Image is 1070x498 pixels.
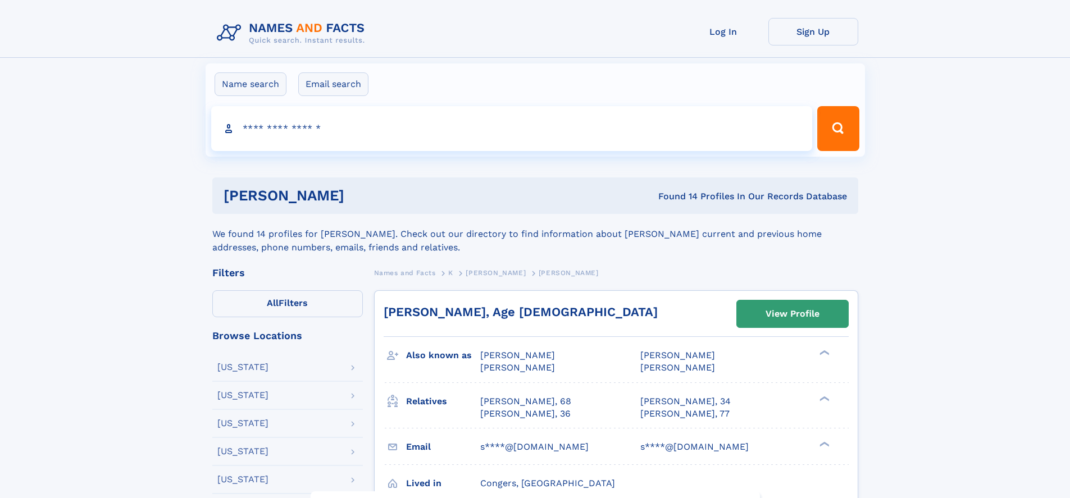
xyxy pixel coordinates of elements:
[406,392,480,411] h3: Relatives
[640,395,731,408] a: [PERSON_NAME], 34
[212,290,363,317] label: Filters
[480,478,615,488] span: Congers, [GEOGRAPHIC_DATA]
[298,72,368,96] label: Email search
[466,266,526,280] a: [PERSON_NAME]
[640,362,715,373] span: [PERSON_NAME]
[384,305,658,319] a: [PERSON_NAME], Age [DEMOGRAPHIC_DATA]
[539,269,599,277] span: [PERSON_NAME]
[212,18,374,48] img: Logo Names and Facts
[480,350,555,360] span: [PERSON_NAME]
[817,440,830,447] div: ❯
[406,437,480,456] h3: Email
[406,346,480,365] h3: Also known as
[640,350,715,360] span: [PERSON_NAME]
[217,391,268,400] div: [US_STATE]
[406,474,480,493] h3: Lived in
[448,269,453,277] span: K
[466,269,526,277] span: [PERSON_NAME]
[480,408,571,420] a: [PERSON_NAME], 36
[374,266,436,280] a: Names and Facts
[817,106,859,151] button: Search Button
[448,266,453,280] a: K
[768,18,858,45] a: Sign Up
[212,268,363,278] div: Filters
[224,189,502,203] h1: [PERSON_NAME]
[817,349,830,357] div: ❯
[480,395,571,408] a: [PERSON_NAME], 68
[501,190,847,203] div: Found 14 Profiles In Our Records Database
[737,300,848,327] a: View Profile
[212,214,858,254] div: We found 14 profiles for [PERSON_NAME]. Check out our directory to find information about [PERSON...
[817,395,830,402] div: ❯
[679,18,768,45] a: Log In
[267,298,279,308] span: All
[480,362,555,373] span: [PERSON_NAME]
[640,408,730,420] a: [PERSON_NAME], 77
[217,363,268,372] div: [US_STATE]
[211,106,813,151] input: search input
[212,331,363,341] div: Browse Locations
[217,419,268,428] div: [US_STATE]
[217,475,268,484] div: [US_STATE]
[215,72,286,96] label: Name search
[766,301,819,327] div: View Profile
[217,447,268,456] div: [US_STATE]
